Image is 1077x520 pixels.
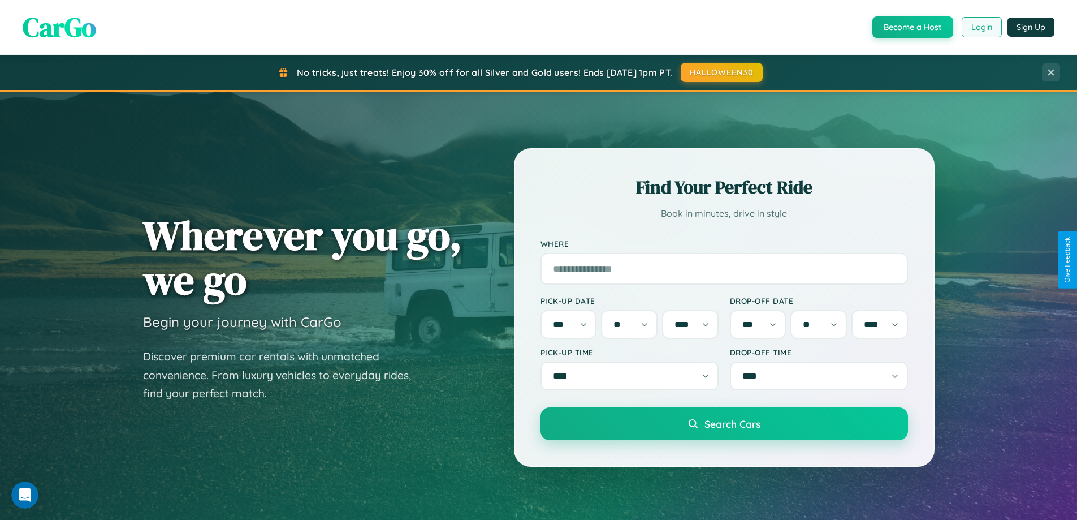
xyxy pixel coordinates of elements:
[143,347,426,403] p: Discover premium car rentals with unmatched convenience. From luxury vehicles to everyday rides, ...
[962,17,1002,37] button: Login
[730,296,908,306] label: Drop-off Date
[540,239,908,248] label: Where
[540,296,719,306] label: Pick-up Date
[540,407,908,440] button: Search Cars
[297,67,672,78] span: No tricks, just treats! Enjoy 30% off for all Silver and Gold users! Ends [DATE] 1pm PT.
[540,205,908,222] p: Book in minutes, drive in style
[1063,237,1071,283] div: Give Feedback
[540,175,908,200] h2: Find Your Perfect Ride
[540,347,719,357] label: Pick-up Time
[872,16,953,38] button: Become a Host
[704,418,760,430] span: Search Cars
[11,482,38,509] iframe: Intercom live chat
[730,347,908,357] label: Drop-off Time
[681,63,763,82] button: HALLOWEEN30
[23,8,96,46] span: CarGo
[1007,18,1054,37] button: Sign Up
[143,313,341,330] h3: Begin your journey with CarGo
[143,213,462,302] h1: Wherever you go, we go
